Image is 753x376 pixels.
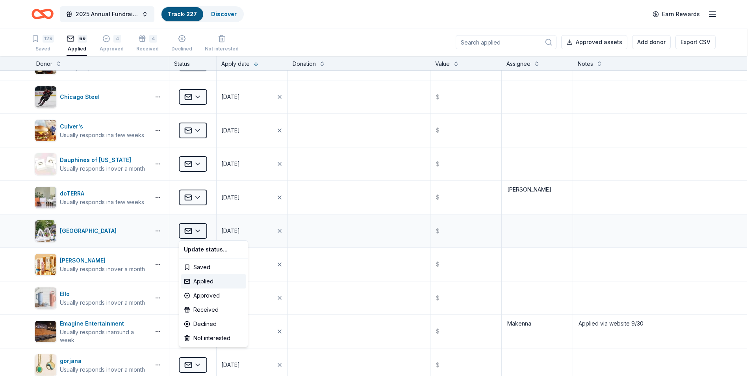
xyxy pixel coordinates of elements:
div: Declined [181,317,246,331]
div: Approved [181,289,246,303]
div: Received [181,303,246,317]
div: Not interested [181,331,246,345]
div: Applied [181,274,246,289]
div: Saved [181,260,246,274]
div: Update status... [181,242,246,257]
